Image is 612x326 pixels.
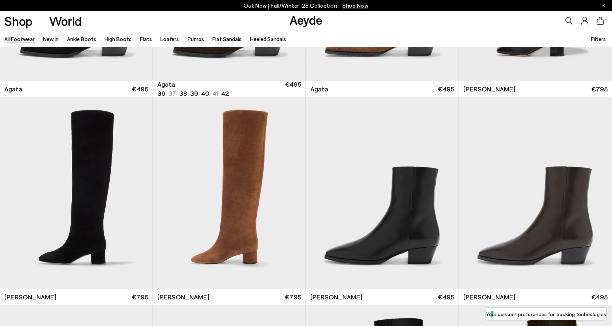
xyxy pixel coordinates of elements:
span: €495 [438,85,454,94]
span: Agata [310,85,328,94]
a: [PERSON_NAME] €495 [306,289,459,305]
a: All Footwear [4,36,35,42]
li: 39 [190,89,198,98]
span: Agata [4,85,22,94]
span: 1 [604,19,608,23]
a: [PERSON_NAME] €495 [459,289,612,305]
span: €495 [591,292,608,302]
span: €495 [438,292,454,302]
span: Navigate to /collections/new-in [342,2,368,9]
li: 40 [201,89,209,98]
button: Your consent preferences for tracking technologies [486,308,606,320]
img: Baba Pointed Cowboy Boots [459,97,612,289]
span: €795 [132,292,148,302]
a: [PERSON_NAME] €795 [153,289,306,305]
span: [PERSON_NAME] [157,292,209,302]
span: [PERSON_NAME] [463,292,515,302]
a: 1 [597,17,604,25]
li: 36 [157,89,165,98]
label: Your consent preferences for tracking technologies [486,310,606,318]
span: Agata [157,80,175,89]
span: [PERSON_NAME] [310,292,362,302]
span: €795 [591,85,608,94]
span: €495 [285,80,301,98]
a: Shop [4,15,32,27]
img: Baba Pointed Cowboy Boots [306,97,459,289]
span: €795 [285,292,301,302]
a: Agata 36 37 38 39 40 41 42 €495 [153,81,306,97]
span: Filters [591,36,606,42]
a: World [49,15,82,27]
li: 38 [179,89,187,98]
a: High Boots [105,36,132,42]
span: [PERSON_NAME] [463,85,515,94]
a: Flats [140,36,152,42]
img: Willa Suede Knee-High Boots [153,97,306,289]
a: Heeled Sandals [250,36,286,42]
a: Flat Sandals [212,36,242,42]
a: Pumps [188,36,204,42]
p: Out Now | Fall/Winter ‘25 Collection [244,1,368,10]
li: 42 [221,89,229,98]
a: Loafers [160,36,179,42]
span: [PERSON_NAME] [4,292,56,302]
a: Aeyde [290,12,322,27]
a: [PERSON_NAME] €795 [459,81,612,97]
a: Ankle Boots [67,36,96,42]
span: €495 [132,85,148,94]
ul: variant [157,89,227,98]
a: New In [43,36,59,42]
a: Agata €495 [306,81,459,97]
